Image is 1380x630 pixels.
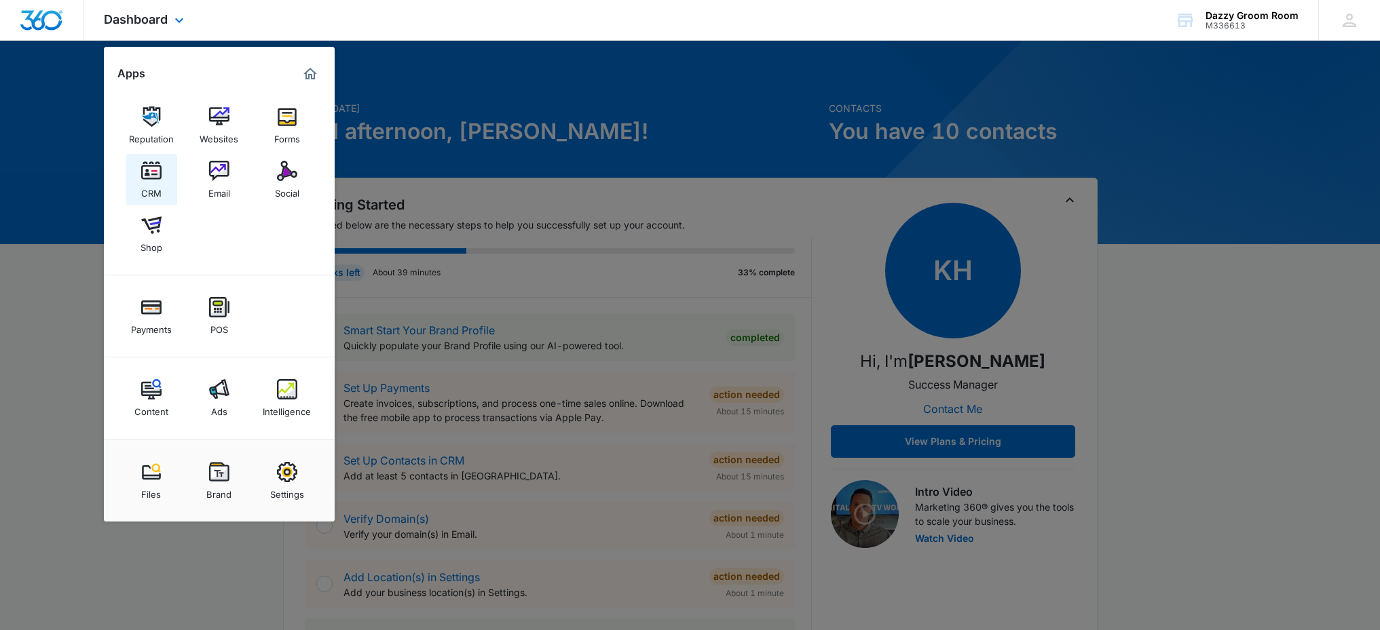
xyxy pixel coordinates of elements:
a: Reputation [126,100,177,151]
div: account name [1206,10,1299,21]
a: Websites [193,100,245,151]
a: Ads [193,372,245,424]
div: Brand [206,482,231,500]
a: Content [126,372,177,424]
div: CRM [141,181,162,199]
div: POS [210,317,228,335]
a: Files [126,455,177,507]
div: Ads [211,399,227,417]
a: Social [261,154,313,205]
div: Email [208,181,230,199]
div: Intelligence [263,399,311,417]
div: Payments [131,317,172,335]
div: Social [275,181,299,199]
h2: Apps [117,67,145,80]
a: Settings [261,455,313,507]
a: Email [193,154,245,205]
a: Shop [126,208,177,260]
a: Marketing 360® Dashboard [299,63,321,85]
div: Content [134,399,168,417]
div: Reputation [129,127,174,144]
div: Settings [270,482,304,500]
a: POS [193,290,245,342]
div: Forms [274,127,300,144]
a: Intelligence [261,372,313,424]
div: Websites [200,127,238,144]
div: account id [1206,21,1299,31]
div: Files [141,482,161,500]
a: Forms [261,100,313,151]
span: Dashboard [104,12,168,26]
a: CRM [126,154,177,205]
a: Brand [193,455,245,507]
div: Shop [141,235,162,253]
a: Payments [126,290,177,342]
